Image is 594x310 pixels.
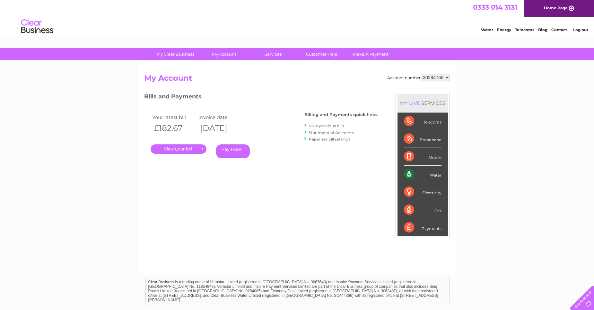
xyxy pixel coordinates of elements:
[309,137,350,141] a: Paperless bill settings
[573,27,588,32] a: Log out
[144,74,450,86] h2: My Account
[309,130,354,135] a: Statement of Accounts
[197,113,243,122] td: Invoice date
[216,144,250,158] a: Pay Here
[151,144,206,154] a: .
[481,27,493,32] a: Water
[497,27,511,32] a: Energy
[21,17,54,36] img: logo.png
[404,201,441,219] div: Gas
[404,166,441,183] div: Water
[387,74,450,81] div: Account number
[146,4,449,31] div: Clear Business is a trading name of Verastar Limited (registered in [GEOGRAPHIC_DATA] No. 3667643...
[404,219,441,236] div: Payments
[404,148,441,166] div: Mobile
[344,48,397,60] a: Make A Payment
[144,92,378,103] h3: Bills and Payments
[151,122,197,135] th: £182.67
[404,130,441,148] div: Broadband
[197,122,243,135] th: [DATE]
[151,113,197,122] td: Your latest bill
[295,48,348,60] a: Customer Help
[304,112,378,117] h4: Billing and Payments quick links
[538,27,547,32] a: Blog
[515,27,534,32] a: Telecoms
[404,113,441,130] div: Telecoms
[309,123,344,128] a: View previous bills
[198,48,251,60] a: My Account
[408,100,421,106] div: LIVE
[404,183,441,201] div: Electricity
[473,3,517,11] a: 0333 014 3131
[551,27,567,32] a: Contact
[397,94,448,112] div: MY SERVICES
[247,48,300,60] a: Services
[149,48,202,60] a: My Clear Business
